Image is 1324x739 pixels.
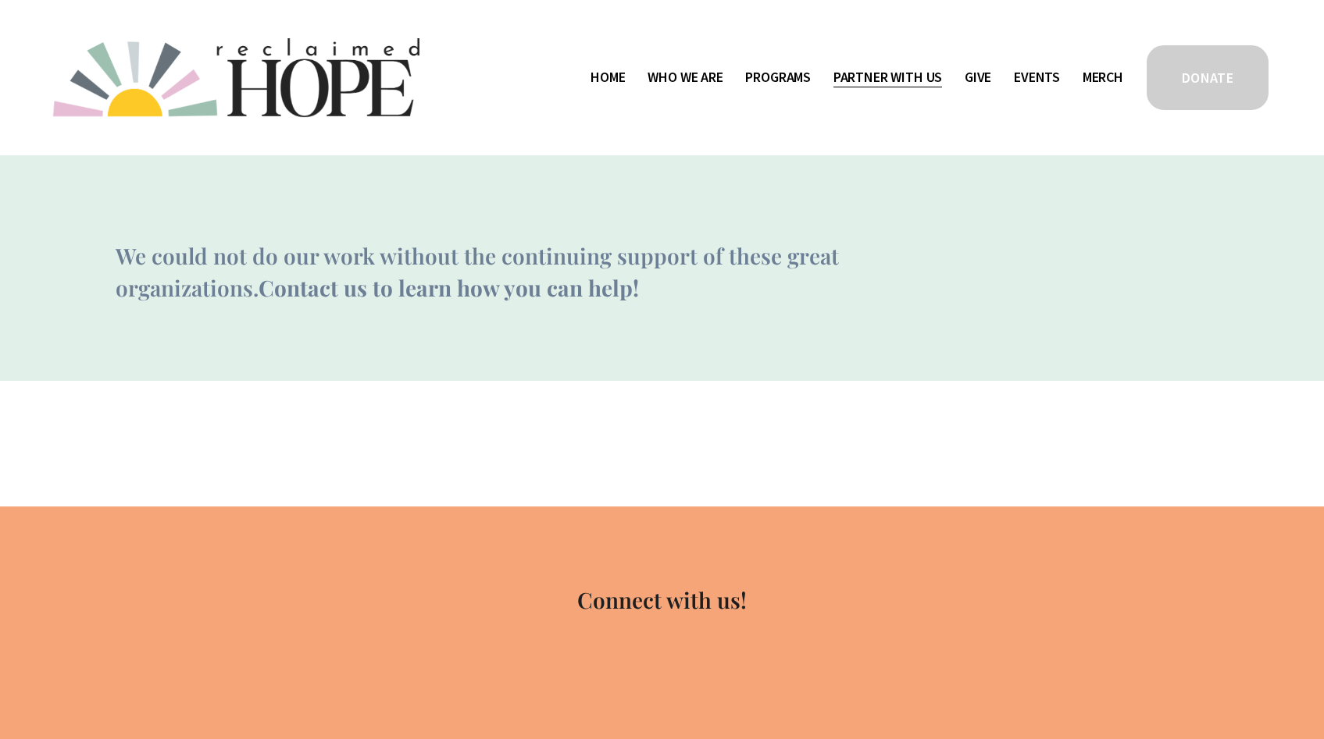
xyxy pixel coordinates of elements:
[833,65,942,90] a: folder dropdown
[259,273,639,302] strong: Contact us to learn how you can help!
[745,66,811,89] span: Programs
[833,66,942,89] span: Partner With Us
[1144,43,1271,112] a: DONATE
[53,38,419,117] img: Reclaimed Hope Initiative
[965,65,991,90] a: Give
[1014,65,1060,90] a: Events
[648,66,723,89] span: Who We Are
[116,241,844,302] span: We could not do our work without the continuing support of these great organizations.
[1083,65,1123,90] a: Merch
[745,65,811,90] a: folder dropdown
[648,65,723,90] a: folder dropdown
[577,585,747,614] span: Connect with us!
[591,65,625,90] a: Home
